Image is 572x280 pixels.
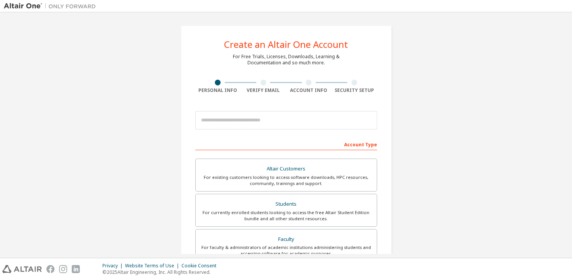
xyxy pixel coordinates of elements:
div: Website Terms of Use [125,263,181,269]
div: Altair Customers [200,164,372,174]
div: Students [200,199,372,210]
div: For Free Trials, Licenses, Downloads, Learning & Documentation and so much more. [233,54,340,66]
img: facebook.svg [46,265,54,273]
div: Personal Info [195,87,241,93]
img: linkedin.svg [72,265,80,273]
img: Altair One [4,2,100,10]
div: Account Info [286,87,332,93]
div: Privacy [102,263,125,269]
div: For existing customers looking to access software downloads, HPC resources, community, trainings ... [200,174,372,187]
div: For faculty & administrators of academic institutions administering students and accessing softwa... [200,244,372,257]
img: altair_logo.svg [2,265,42,273]
div: Security Setup [331,87,377,93]
div: Account Type [195,138,377,150]
div: For currently enrolled students looking to access the free Altair Student Edition bundle and all ... [200,210,372,222]
div: Cookie Consent [181,263,221,269]
p: © 2025 Altair Engineering, Inc. All Rights Reserved. [102,269,221,275]
div: Faculty [200,234,372,245]
div: Create an Altair One Account [224,40,348,49]
img: instagram.svg [59,265,67,273]
div: Verify Email [241,87,286,93]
